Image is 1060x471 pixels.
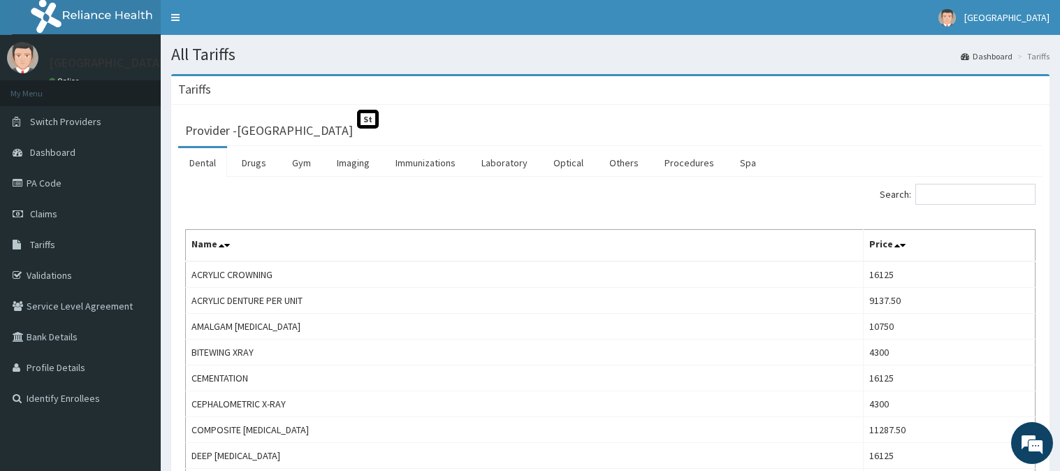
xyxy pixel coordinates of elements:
[186,365,864,391] td: CEMENTATION
[186,288,864,314] td: ACRYLIC DENTURE PER UNIT
[863,443,1035,469] td: 16125
[171,45,1050,64] h1: All Tariffs
[186,443,864,469] td: DEEP [MEDICAL_DATA]
[915,184,1036,205] input: Search:
[185,124,353,137] h3: Provider - [GEOGRAPHIC_DATA]
[961,50,1012,62] a: Dashboard
[30,238,55,251] span: Tariffs
[30,146,75,159] span: Dashboard
[729,148,767,177] a: Spa
[30,115,101,128] span: Switch Providers
[1014,50,1050,62] li: Tariffs
[186,417,864,443] td: COMPOSITE [MEDICAL_DATA]
[30,208,57,220] span: Claims
[880,184,1036,205] label: Search:
[186,230,864,262] th: Name
[281,148,322,177] a: Gym
[178,83,211,96] h3: Tariffs
[186,261,864,288] td: ACRYLIC CROWNING
[470,148,539,177] a: Laboratory
[186,340,864,365] td: BITEWING XRAY
[357,110,379,129] span: St
[598,148,650,177] a: Others
[863,288,1035,314] td: 9137.50
[542,148,595,177] a: Optical
[186,314,864,340] td: AMALGAM [MEDICAL_DATA]
[7,42,38,73] img: User Image
[653,148,725,177] a: Procedures
[863,365,1035,391] td: 16125
[384,148,467,177] a: Immunizations
[186,391,864,417] td: CEPHALOMETRIC X-RAY
[863,391,1035,417] td: 4300
[938,9,956,27] img: User Image
[178,148,227,177] a: Dental
[863,230,1035,262] th: Price
[863,417,1035,443] td: 11287.50
[231,148,277,177] a: Drugs
[863,340,1035,365] td: 4300
[863,261,1035,288] td: 16125
[326,148,381,177] a: Imaging
[49,57,164,69] p: [GEOGRAPHIC_DATA]
[49,76,82,86] a: Online
[863,314,1035,340] td: 10750
[964,11,1050,24] span: [GEOGRAPHIC_DATA]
